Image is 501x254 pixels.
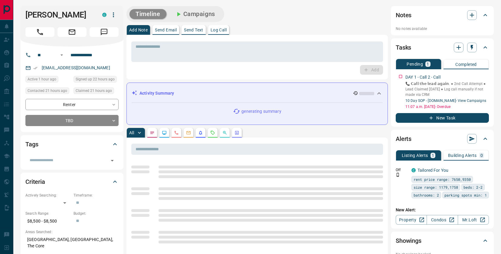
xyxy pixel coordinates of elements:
a: Mr.Loft [458,215,489,225]
p: Search Range: [25,211,70,216]
p: Timeframe: [74,193,119,198]
div: Mon Oct 13 2025 [25,76,70,84]
div: Sun Oct 12 2025 [74,76,119,84]
p: Completed [455,62,477,67]
button: Timeline [129,9,166,19]
p: Listing Alerts [402,153,428,158]
svg: Listing Alerts [198,130,203,135]
span: bathrooms: 2 [414,192,439,198]
button: Open [58,51,65,59]
svg: Email Verified [33,66,38,70]
svg: Requests [210,130,215,135]
div: condos.ca [411,168,416,172]
h2: Notes [396,10,411,20]
p: No notes available [396,26,489,31]
div: Criteria [25,174,119,189]
div: Notes [396,8,489,22]
div: Sun Oct 12 2025 [25,87,70,96]
a: [EMAIL_ADDRESS][DOMAIN_NAME] [42,65,110,70]
p: All [129,131,134,135]
h2: Tasks [396,43,411,52]
svg: Notes [150,130,155,135]
p: Budget: [74,211,119,216]
div: Tasks [396,40,489,55]
p: 0 [480,153,483,158]
span: Signed up 22 hours ago [76,76,115,82]
p: Add Note [129,28,148,32]
p: Building Alerts [448,153,477,158]
svg: Lead Browsing Activity [162,130,167,135]
div: Sun Oct 12 2025 [74,87,119,96]
svg: Agent Actions [234,130,239,135]
p: Off [396,167,408,173]
span: Claimed 21 hours ago [76,88,112,94]
div: Alerts [396,132,489,146]
p: Pending [407,62,423,66]
span: Message [90,27,119,37]
p: 📞 𝗖𝗮𝗹𝗹 𝘁𝗵𝗲 𝗹𝗲𝗮𝗱 𝗮𝗴𝗮𝗶𝗻. ● 2nd Call Attempt ● Lead Claimed [DATE] ‎● Log call manually if not made ... [405,81,489,97]
p: $8,500 - $8,500 [25,216,70,226]
p: [GEOGRAPHIC_DATA], [GEOGRAPHIC_DATA], The Core [25,235,119,251]
span: rent price range: 7650,9350 [414,176,471,182]
span: size range: 1179,1758 [414,184,458,190]
span: beds: 2-2 [463,184,483,190]
p: 11:07 a.m. [DATE] - Overdue [405,104,489,109]
h2: Criteria [25,177,45,187]
span: parking spots min: 1 [444,192,487,198]
p: DAY 1 - Call 2 - Call [405,74,440,80]
h1: [PERSON_NAME] [25,10,93,20]
span: Call [25,27,54,37]
div: TBD [25,115,119,126]
button: New Task [396,113,489,123]
p: Log Call [211,28,227,32]
a: 10 Day SOP - [DOMAIN_NAME]- View Campaigns [405,99,486,103]
div: Tags [25,137,119,151]
div: Activity Summary [132,88,383,99]
span: Contacted 21 hours ago [28,88,67,94]
h2: Tags [25,139,38,149]
span: Active 1 hour ago [28,76,56,82]
a: Tailored For You [417,168,448,173]
span: Email [57,27,87,37]
p: Send Text [184,28,203,32]
a: Condos [427,215,458,225]
p: New Alert: [396,207,489,213]
svg: Push Notification Only [396,173,400,177]
svg: Emails [186,130,191,135]
h2: Showings [396,236,421,246]
div: Showings [396,233,489,248]
p: Actively Searching: [25,193,70,198]
svg: Calls [174,130,179,135]
p: Activity Summary [139,90,174,96]
button: Open [108,156,116,165]
p: Areas Searched: [25,229,119,235]
p: generating summary [241,108,281,115]
a: Property [396,215,427,225]
p: 1 [427,62,429,66]
div: Renter [25,99,119,110]
button: Campaigns [169,9,221,19]
p: 1 [432,153,434,158]
h2: Alerts [396,134,411,144]
p: Send Email [155,28,177,32]
div: condos.ca [102,13,106,17]
svg: Opportunities [222,130,227,135]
